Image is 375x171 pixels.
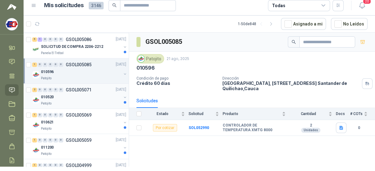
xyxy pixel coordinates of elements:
p: 010596 [41,69,54,75]
img: Company Logo [138,55,145,62]
div: 0 [48,88,53,92]
div: 0 [53,62,58,67]
th: # COTs [350,108,375,120]
div: 1 [32,62,37,67]
p: [DATE] [116,36,126,42]
img: Company Logo [32,121,40,129]
b: CONTROLADOR DE TEMPERATURA XMTG 8000 [223,123,286,133]
img: Company Logo [32,96,40,104]
p: [DATE] [116,162,126,168]
p: Condición de pago [136,76,217,81]
span: Estado [145,112,180,116]
p: [DATE] [116,62,126,67]
div: Patojito [136,54,164,63]
div: 0 [38,113,42,117]
div: 0 [53,37,58,42]
p: GSOL005071 [66,88,92,92]
div: 0 [43,138,47,142]
a: 1 0 0 0 0 0 GSOL005085[DATE] Company Logo010596Patojito [32,61,127,81]
p: GSOL005086 [66,37,92,42]
p: 21 ago, 2025 [167,56,189,62]
a: SOL052990 [189,126,209,130]
div: 0 [38,62,42,67]
b: 2 [289,123,332,128]
p: Patojito [41,76,51,81]
p: Dirección [222,76,359,81]
p: Patojito [41,151,51,156]
div: 0 [59,113,63,117]
div: 2 [32,88,37,92]
p: [DATE] [116,87,126,93]
div: 1 [32,138,37,142]
div: 0 [59,37,63,42]
div: 0 [48,138,53,142]
div: 1 - 50 de 848 [238,19,276,29]
th: Estado [145,108,189,120]
div: 0 [38,138,42,142]
img: Company Logo [32,71,40,78]
div: 0 [59,62,63,67]
a: 2 0 0 0 0 0 GSOL005071[DATE] Company Logo010520Patojito [32,86,127,106]
p: [DATE] [116,137,126,143]
button: Asignado a mi [281,18,326,30]
div: 0 [53,113,58,117]
p: Panela El Trébol [41,51,64,56]
th: Docs [336,108,350,120]
div: 1 [38,37,42,42]
th: Producto [223,108,289,120]
p: 010596 [136,65,155,71]
div: 0 [59,138,63,142]
div: 0 [59,88,63,92]
div: 0 [38,163,42,168]
p: GSOL005085 [66,62,92,67]
th: Cantidad [289,108,336,120]
a: 5 1 0 0 0 0 GSOL005086[DATE] Company LogoSOLICITUD DE COMPRA 2206-2212Panela El Trébol [32,36,127,56]
div: 0 [53,138,58,142]
div: 0 [59,163,63,168]
img: Logo peakr [7,3,16,11]
div: 0 [53,163,58,168]
p: Patojito [41,126,51,131]
a: 1 0 0 0 0 0 GSOL005069[DATE] Company Logo010621Patojito [32,111,127,131]
a: 1 0 0 0 0 0 GSOL005059[DATE] Company Logo011200Patojito [32,136,127,156]
div: 0 [48,37,53,42]
p: Crédito 60 días [136,81,217,86]
p: 010621 [41,119,54,125]
span: # COTs [350,112,363,116]
div: 0 [53,88,58,92]
div: 0 [43,163,47,168]
div: Solicitudes [136,97,158,104]
button: No Leídos [331,18,368,30]
p: [GEOGRAPHIC_DATA], [STREET_ADDRESS] Santander de Quilichao , Cauca [222,81,359,91]
th: Solicitud [189,108,223,120]
div: 0 [43,88,47,92]
div: 0 [38,88,42,92]
span: Producto [223,112,281,116]
img: Company Logo [32,46,40,53]
img: Company Logo [6,18,18,30]
div: 0 [48,113,53,117]
h3: GSOL005085 [145,37,183,47]
span: Cantidad [289,112,327,116]
p: Patojito [41,101,51,106]
p: [DATE] [116,112,126,118]
div: 0 [43,62,47,67]
div: 1 [32,163,37,168]
p: GSOL005059 [66,138,92,142]
b: 0 [350,125,368,131]
p: 011200 [41,145,54,150]
p: SOLICITUD DE COMPRA 2206-2212 [41,44,103,50]
div: Todas [272,2,285,9]
span: search [292,40,296,44]
div: 0 [43,37,47,42]
span: 3146 [89,2,104,9]
p: GSOL005069 [66,113,92,117]
div: Por cotizar [153,124,177,132]
span: Solicitud [189,112,214,116]
p: 010520 [41,94,54,100]
h1: Mis solicitudes [44,1,84,10]
div: 1 [32,113,37,117]
span: search [112,3,117,7]
img: Company Logo [32,146,40,154]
